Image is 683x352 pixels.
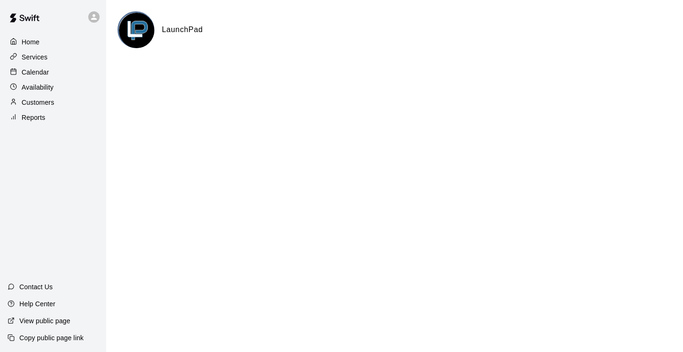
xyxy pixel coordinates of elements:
p: Services [22,52,48,62]
a: Home [8,35,99,49]
p: Customers [22,98,54,107]
p: Contact Us [19,282,53,292]
a: Customers [8,95,99,109]
a: Availability [8,80,99,94]
p: Calendar [22,67,49,77]
h6: LaunchPad [162,24,203,36]
p: Help Center [19,299,55,309]
p: Home [22,37,40,47]
p: View public page [19,316,70,326]
p: Copy public page link [19,333,84,343]
a: Reports [8,110,99,125]
p: Availability [22,83,54,92]
a: Calendar [8,65,99,79]
img: LaunchPad logo [119,13,154,48]
p: Reports [22,113,45,122]
a: Services [8,50,99,64]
